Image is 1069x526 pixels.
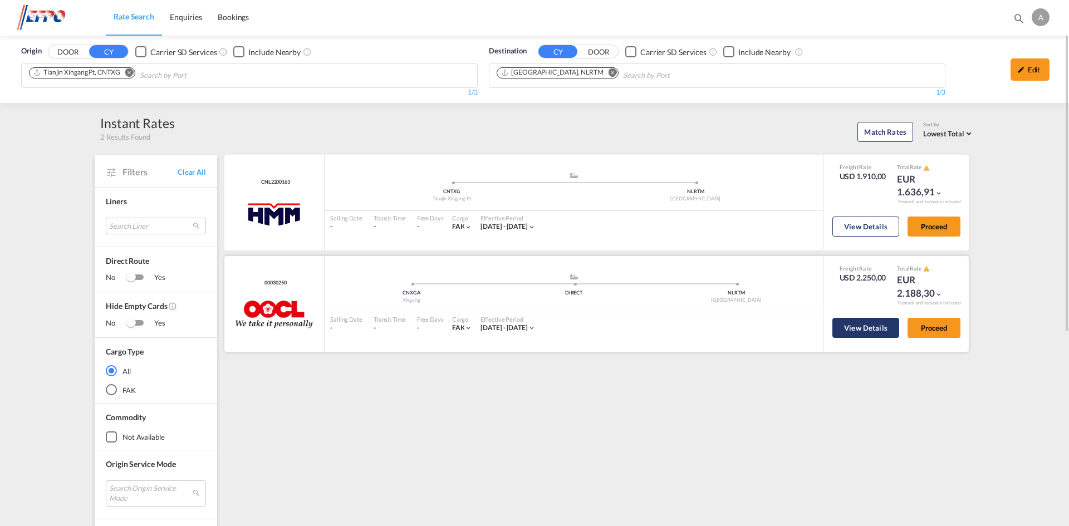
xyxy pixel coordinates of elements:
span: 00030250 [262,279,286,287]
div: CNTXG [330,188,574,195]
span: 2 Results Found [100,132,150,142]
div: - [374,323,406,333]
md-checkbox: Checkbox No Ink [625,46,707,57]
button: DOOR [48,46,87,58]
button: View Details [832,217,899,237]
md-radio-button: All [106,365,206,376]
img: d38966e06f5511efa686cdb0e1f57a29.png [17,5,92,30]
div: 23 Aug 2025 - 14 Sep 2025 [480,323,528,333]
span: Direct Route [106,255,206,272]
div: Cargo Type [106,346,144,357]
div: Carrier SD Services [150,47,217,58]
div: USD 1.910,00 [840,171,886,182]
div: Contract / Rate Agreement / Tariff / Spot Pricing Reference Number: CNL2200163 [258,179,290,186]
div: - [417,323,419,333]
md-checkbox: Checkbox No Ink [233,46,301,57]
md-icon: icon-magnify [1013,12,1025,24]
md-icon: Unchecked: Search for CY (Container Yard) services for all selected carriers.Checked : Search for... [219,47,228,56]
div: Total Rate [897,264,953,273]
div: CNXGA [330,289,493,297]
span: Rate Search [114,12,154,21]
div: Effective Period [480,315,536,323]
div: Cargo [452,315,473,323]
md-select: Select: Lowest Total [923,126,974,139]
div: - [330,323,362,333]
div: A [1032,8,1050,26]
md-icon: icon-pencil [1017,66,1025,73]
span: Enquiries [170,12,202,22]
span: [DATE] - [DATE] [480,222,528,230]
md-icon: icon-chevron-down [464,223,472,231]
div: Xingang [330,297,493,304]
button: icon-alert [922,164,930,172]
input: Search by Port [140,67,246,85]
span: CNL2200163 [258,179,290,186]
div: USD 2.250,00 [840,272,886,283]
img: OOCL [236,301,313,328]
md-icon: Unchecked: Search for CY (Container Yard) services for all selected carriers.Checked : Search for... [709,47,718,56]
span: Yes [143,272,165,283]
div: Transit Time [374,315,406,323]
span: Destination [489,46,527,57]
md-icon: icon-chevron-down [935,189,943,197]
div: Remark and Inclusion included [890,300,969,306]
md-chips-wrap: Chips container. Use arrow keys to select chips. [27,64,250,85]
div: Press delete to remove this chip. [33,68,122,77]
md-icon: assets/icons/custom/ship-fill.svg [567,274,581,279]
span: Filters [122,166,178,178]
div: not available [122,432,165,442]
div: EUR 2.188,30 [897,273,953,300]
span: Lowest Total [923,129,964,138]
div: Include Nearby [738,47,791,58]
div: 1/3 [489,88,945,97]
div: Free Days [417,315,444,323]
button: DOOR [579,46,618,58]
span: Clear All [178,167,206,177]
div: Free Days [417,214,444,222]
div: Carrier SD Services [640,47,707,58]
span: Origin [21,46,41,57]
input: Search by Port [623,67,729,85]
div: NLRTM [574,188,818,195]
span: No [106,272,126,283]
md-checkbox: Checkbox No Ink [723,46,791,57]
button: Proceed [908,318,960,338]
span: FAK [452,222,465,230]
div: - [374,222,406,232]
div: Include Nearby [248,47,301,58]
div: Freight Rate [840,264,886,272]
div: Cargo [452,214,473,222]
md-icon: icon-chevron-down [528,324,536,332]
div: Rotterdam, NLRTM [501,68,604,77]
md-icon: Unchecked: Ignores neighbouring ports when fetching rates.Checked : Includes neighbouring ports w... [303,47,312,56]
div: icon-magnify [1013,12,1025,29]
md-icon: icon-chevron-down [935,291,943,298]
button: Match Rates [857,122,913,142]
div: Instant Rates [100,114,175,132]
div: - [417,222,419,232]
div: - [330,222,362,232]
div: Sailing Date [330,315,362,323]
div: Freight Rate [840,163,886,171]
div: 27 Aug 2025 - 14 Sep 2025 [480,222,528,232]
md-icon: icon-chevron-down [528,223,536,231]
button: View Details [832,318,899,338]
button: icon-alert [922,265,930,273]
md-chips-wrap: Chips container. Use arrow keys to select chips. [495,64,733,85]
md-icon: Activate this filter to exclude rate cards without rates. [168,302,177,311]
div: Transit Time [374,214,406,222]
div: Effective Period [480,214,536,222]
div: Tianjin Xingang Pt [330,195,574,203]
img: HMM [245,199,303,227]
button: CY [89,45,128,58]
span: FAK [452,323,465,332]
button: Remove [601,68,618,79]
div: Sort by [923,121,974,129]
button: CY [538,45,577,58]
md-icon: icon-alert [923,165,930,171]
md-icon: icon-alert [923,266,930,272]
span: [DATE] - [DATE] [480,323,528,332]
div: Sailing Date [330,214,362,222]
div: icon-pencilEdit [1011,58,1050,81]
